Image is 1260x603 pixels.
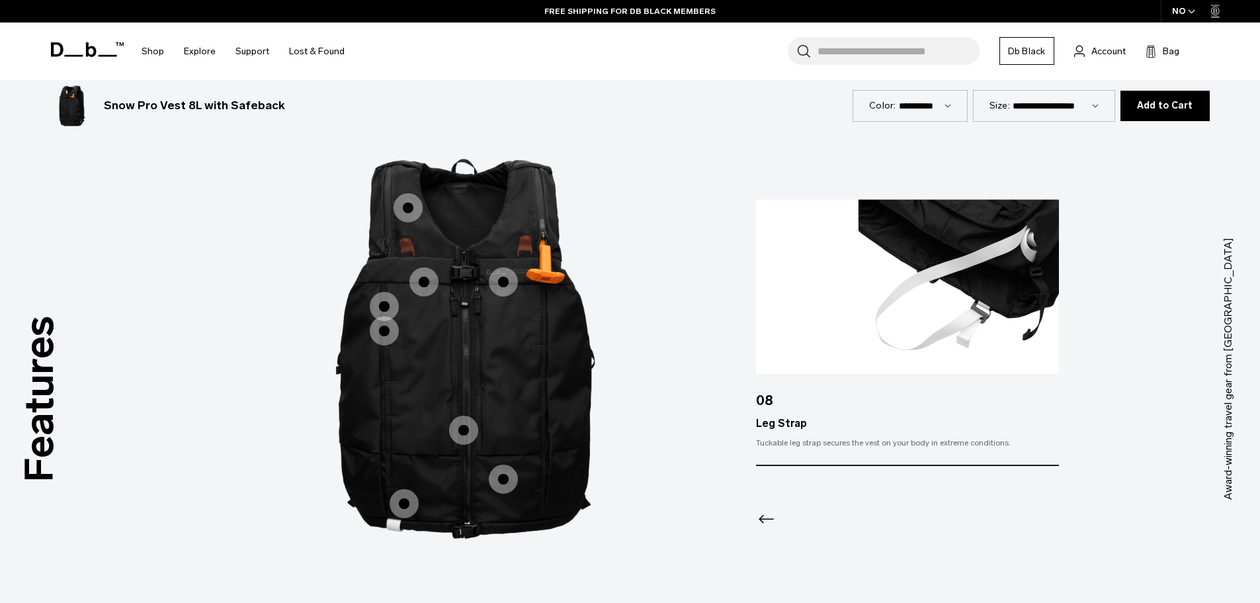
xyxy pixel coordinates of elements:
a: FREE SHIPPING FOR DB BLACK MEMBERS [544,5,716,17]
img: Snow Pro Vest 8L with Safeback [51,85,93,127]
a: Lost & Found [289,28,345,75]
label: Color: [869,99,896,113]
div: Leg Strap [756,416,1059,432]
a: Shop [142,28,164,75]
span: Account [1091,44,1126,58]
h3: Features [9,316,70,482]
div: Previous slide [756,509,774,538]
a: Explore [184,28,216,75]
div: 08 [756,374,1059,416]
button: Add to Cart [1120,91,1210,121]
a: Db Black [999,37,1054,65]
div: 8 / 8 [756,199,1059,467]
span: Bag [1163,44,1179,58]
button: Bag [1146,43,1179,59]
a: Account [1074,43,1126,59]
div: Tuckable leg strap secures the vest on your body in extreme conditions. [756,438,1059,449]
a: Support [235,28,269,75]
h3: Snow Pro Vest 8L with Safeback [104,97,285,115]
span: Add to Cart [1137,101,1193,111]
label: Size: [989,99,1010,113]
nav: Main Navigation [132,23,355,80]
